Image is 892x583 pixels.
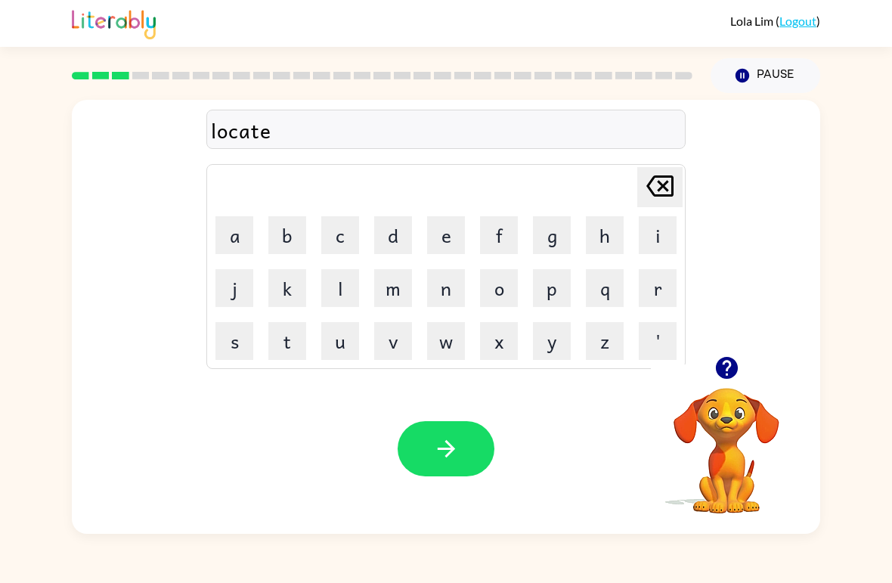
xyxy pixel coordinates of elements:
button: g [533,216,571,254]
video: Your browser must support playing .mp4 files to use Literably. Please try using another browser. [651,364,802,516]
button: r [639,269,677,307]
button: z [586,322,624,360]
button: w [427,322,465,360]
button: s [215,322,253,360]
button: v [374,322,412,360]
a: Logout [779,14,816,28]
button: i [639,216,677,254]
div: ( ) [730,14,820,28]
button: k [268,269,306,307]
button: c [321,216,359,254]
button: l [321,269,359,307]
button: b [268,216,306,254]
button: o [480,269,518,307]
button: n [427,269,465,307]
button: y [533,322,571,360]
button: ' [639,322,677,360]
button: f [480,216,518,254]
button: x [480,322,518,360]
button: e [427,216,465,254]
button: u [321,322,359,360]
button: Pause [711,58,820,93]
button: h [586,216,624,254]
span: Lola Lim [730,14,776,28]
img: Literably [72,6,156,39]
button: d [374,216,412,254]
button: q [586,269,624,307]
button: p [533,269,571,307]
button: t [268,322,306,360]
button: m [374,269,412,307]
button: j [215,269,253,307]
div: locate [211,114,681,146]
button: a [215,216,253,254]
